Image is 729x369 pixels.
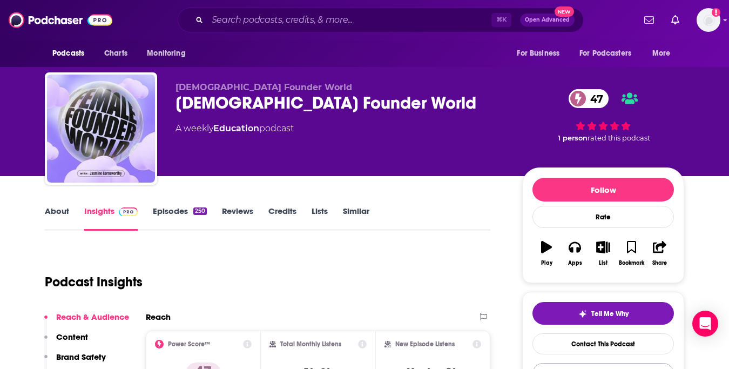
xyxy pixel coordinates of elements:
button: Content [44,332,88,352]
span: Monitoring [147,46,185,61]
img: User Profile [697,8,720,32]
p: Brand Safety [56,352,106,362]
input: Search podcasts, credits, & more... [207,11,491,29]
span: For Podcasters [579,46,631,61]
div: Open Intercom Messenger [692,311,718,337]
button: open menu [45,43,98,64]
div: Search podcasts, credits, & more... [178,8,584,32]
span: rated this podcast [588,134,650,142]
a: Lists [312,206,328,231]
a: Show notifications dropdown [667,11,684,29]
span: For Business [517,46,559,61]
button: tell me why sparkleTell Me Why [532,302,674,325]
h2: New Episode Listens [395,340,455,348]
h2: Power Score™ [168,340,210,348]
a: Contact This Podcast [532,333,674,354]
div: List [599,260,607,266]
div: Bookmark [619,260,644,266]
button: open menu [509,43,573,64]
span: [DEMOGRAPHIC_DATA] Founder World [175,82,352,92]
button: List [589,234,617,273]
span: Logged in as Alexandrapullpr [697,8,720,32]
div: 250 [193,207,207,215]
button: Share [646,234,674,273]
svg: Add a profile image [712,8,720,17]
span: 47 [579,89,609,108]
button: Play [532,234,561,273]
span: Open Advanced [525,17,570,23]
div: A weekly podcast [175,122,294,135]
span: Podcasts [52,46,84,61]
div: Rate [532,206,674,228]
a: Reviews [222,206,253,231]
div: Share [652,260,667,266]
a: 47 [569,89,609,108]
a: Charts [97,43,134,64]
span: Tell Me Why [591,310,629,318]
a: Episodes250 [153,206,207,231]
span: Charts [104,46,127,61]
button: Bookmark [617,234,645,273]
a: Education [213,123,259,133]
h2: Total Monthly Listens [280,340,341,348]
button: Reach & Audience [44,312,129,332]
a: Credits [268,206,296,231]
button: open menu [645,43,684,64]
p: Reach & Audience [56,312,129,322]
button: open menu [139,43,199,64]
span: More [652,46,671,61]
img: Podchaser - Follow, Share and Rate Podcasts [9,10,112,30]
button: Show profile menu [697,8,720,32]
button: Follow [532,178,674,202]
div: Apps [568,260,582,266]
a: InsightsPodchaser Pro [84,206,138,231]
img: Female Founder World [47,75,155,183]
a: About [45,206,69,231]
div: 47 1 personrated this podcast [522,82,684,149]
span: New [555,6,574,17]
span: 1 person [558,134,588,142]
a: Similar [343,206,369,231]
a: Show notifications dropdown [640,11,658,29]
h2: Reach [146,312,171,322]
button: Apps [561,234,589,273]
img: Podchaser Pro [119,207,138,216]
img: tell me why sparkle [578,310,587,318]
button: Open AdvancedNew [520,14,575,26]
div: Play [541,260,552,266]
h1: Podcast Insights [45,274,143,290]
span: ⌘ K [491,13,511,27]
p: Content [56,332,88,342]
button: open menu [572,43,647,64]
